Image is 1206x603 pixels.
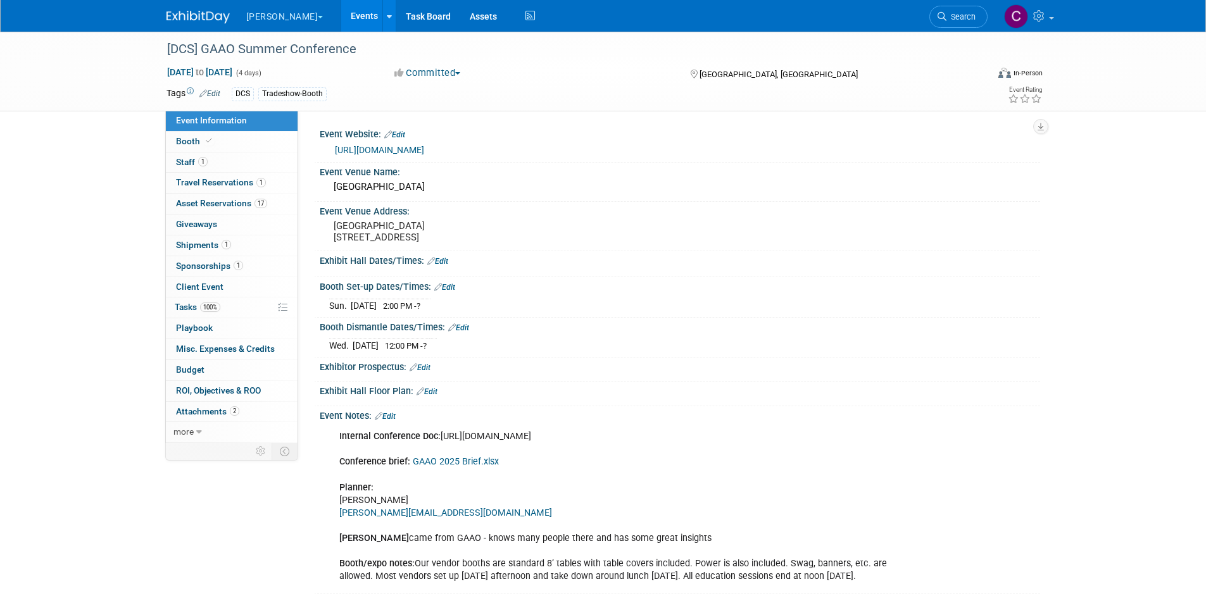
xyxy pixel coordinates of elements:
span: Asset Reservations [176,198,267,208]
a: Travel Reservations1 [166,173,298,193]
span: 2:00 PM - [383,301,420,311]
a: [PERSON_NAME][EMAIL_ADDRESS][DOMAIN_NAME] [339,507,552,518]
div: Event Website: [320,125,1040,141]
a: Client Event [166,277,298,297]
a: GAAO 2025 Brief.xlsx [413,456,499,467]
div: DCS [232,87,254,101]
a: Edit [417,387,437,396]
b: Planner: [339,482,374,493]
div: Event Notes: [320,406,1040,423]
div: Booth Dismantle Dates/Times: [320,318,1040,334]
td: [DATE] [353,339,379,352]
span: 2 [230,406,239,416]
a: ROI, Objectives & ROO [166,381,298,401]
td: Toggle Event Tabs [272,443,298,459]
a: Edit [434,283,455,292]
a: Edit [384,130,405,139]
div: Exhibitor Prospectus: [320,357,1040,374]
td: Sun. [329,299,351,312]
a: Sponsorships1 [166,256,298,277]
span: [GEOGRAPHIC_DATA], [GEOGRAPHIC_DATA] [700,70,858,79]
b: Internal Conference Doc: [339,431,441,442]
td: Personalize Event Tab Strip [250,443,272,459]
span: Search [946,12,976,22]
span: to [194,67,206,77]
span: Travel Reservations [176,177,266,187]
b: Booth/expo notes: [339,558,415,569]
a: Misc. Expenses & Credits [166,339,298,359]
a: Edit [199,89,220,98]
span: [DATE] [DATE] [166,66,233,78]
span: 17 [254,199,267,208]
a: Edit [375,412,396,421]
img: ExhibitDay [166,11,230,23]
span: ? [423,341,427,351]
a: Shipments1 [166,235,298,256]
img: Cassidy Wright [1004,4,1028,28]
div: Event Venue Name: [320,163,1040,178]
b: [PERSON_NAME] [339,533,409,544]
td: Wed. [329,339,353,352]
span: Event Information [176,115,247,125]
span: 1 [256,178,266,187]
span: 100% [200,302,220,312]
a: Staff1 [166,152,298,173]
b: Conference brief: [339,456,410,467]
div: Exhibit Hall Dates/Times: [320,251,1040,268]
span: 12:00 PM - [385,341,427,351]
a: Search [929,6,988,28]
span: Staff [176,157,208,167]
div: Booth Set-up Dates/Times: [320,277,1040,294]
div: Event Format [913,66,1043,85]
span: Client Event [176,282,223,292]
a: Attachments2 [166,402,298,422]
span: 1 [222,240,231,249]
span: more [173,426,194,437]
a: Event Information [166,111,298,131]
span: Sponsorships [176,261,243,271]
a: Asset Reservations17 [166,194,298,214]
a: Playbook [166,318,298,339]
span: Misc. Expenses & Credits [176,344,275,354]
div: In-Person [1013,68,1043,78]
span: ROI, Objectives & ROO [176,385,261,395]
pre: [GEOGRAPHIC_DATA] [STREET_ADDRESS] [334,220,606,243]
span: Budget [176,364,204,375]
a: more [166,422,298,442]
span: Shipments [176,240,231,250]
i: Booth reservation complete [206,137,212,144]
button: Committed [390,66,465,80]
span: Playbook [176,323,213,333]
span: Booth [176,136,215,146]
div: Exhibit Hall Floor Plan: [320,382,1040,398]
a: Edit [427,257,448,266]
a: Edit [448,323,469,332]
div: Event Venue Address: [320,202,1040,218]
a: Budget [166,360,298,380]
a: Giveaways [166,214,298,235]
span: (4 days) [235,69,261,77]
img: Format-Inperson.png [998,68,1011,78]
div: [DCS] GAAO Summer Conference [163,38,969,61]
a: [URL][DOMAIN_NAME] [335,145,424,155]
a: Tasks100% [166,297,298,318]
a: Booth [166,132,298,152]
div: [URL][DOMAIN_NAME] [PERSON_NAME] came from GAAO - knows many people there and has some great insi... [330,424,901,589]
span: Giveaways [176,219,217,229]
span: 1 [234,261,243,270]
td: Tags [166,87,220,101]
span: ? [417,301,420,311]
span: 1 [198,157,208,166]
div: Event Rating [1008,87,1042,93]
span: Tasks [175,302,220,312]
td: [DATE] [351,299,377,312]
div: Tradeshow-Booth [258,87,327,101]
a: Edit [410,363,430,372]
div: [GEOGRAPHIC_DATA] [329,177,1031,197]
span: Attachments [176,406,239,416]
